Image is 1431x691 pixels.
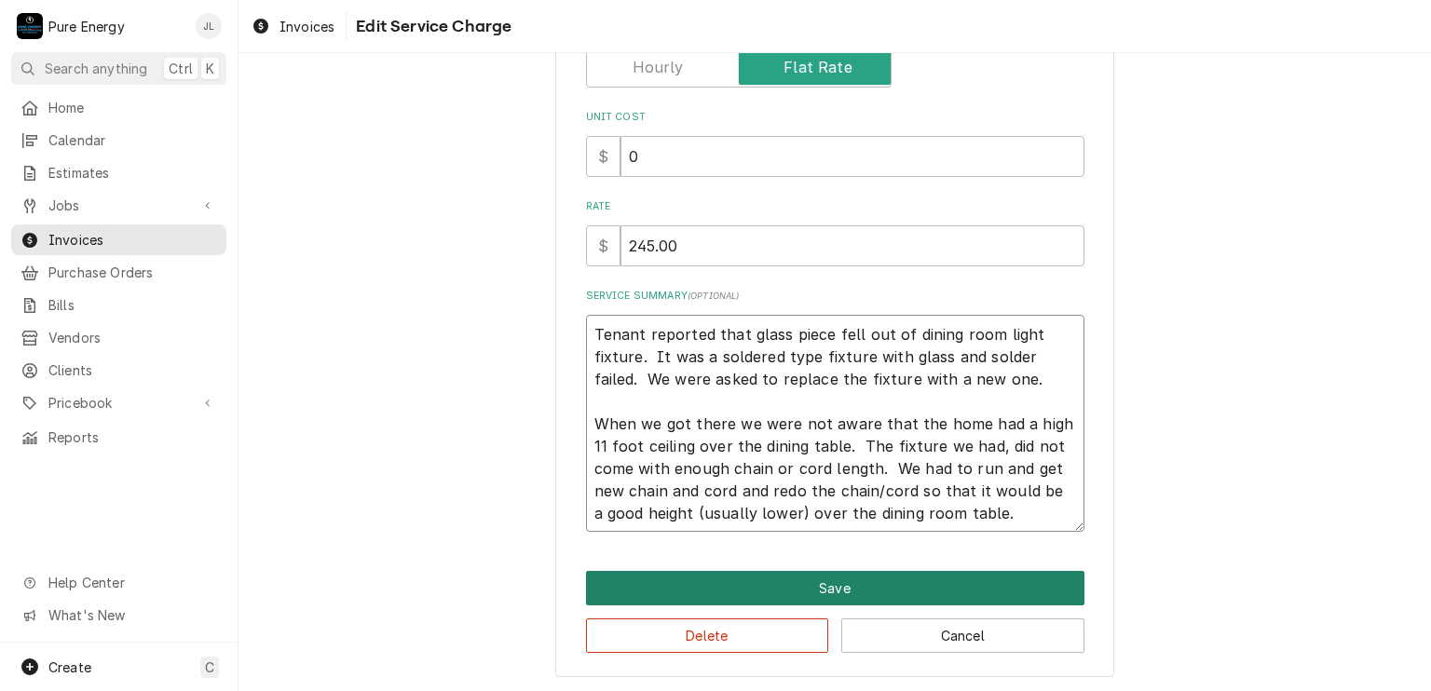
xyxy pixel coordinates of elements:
a: Invoices [11,224,226,255]
span: Calendar [48,130,217,150]
span: Search anything [45,59,147,78]
label: Service Summary [586,289,1084,304]
a: Estimates [11,157,226,188]
span: Help Center [48,573,215,592]
div: P [17,13,43,39]
div: [object Object] [586,199,1084,265]
span: What's New [48,605,215,625]
a: Bills [11,290,226,320]
span: Vendors [48,328,217,347]
span: Estimates [48,163,217,183]
div: $ [586,136,620,177]
span: K [206,59,214,78]
span: Invoices [279,17,334,36]
a: Home [11,92,226,123]
a: Reports [11,422,226,453]
span: Create [48,659,91,675]
div: Button Group [586,571,1084,653]
a: Calendar [11,125,226,156]
div: Button Group Row [586,605,1084,653]
span: Jobs [48,196,189,215]
span: Reports [48,427,217,447]
a: Invoices [244,11,342,42]
a: Go to Help Center [11,567,226,598]
span: Clients [48,360,217,380]
label: Rate [586,199,1084,214]
div: Service Summary [586,289,1084,532]
div: Pure Energy's Avatar [17,13,43,39]
div: Unit Cost [586,110,1084,176]
a: Go to What's New [11,600,226,630]
span: Edit Service Charge [350,14,511,39]
a: Purchase Orders [11,257,226,288]
button: Search anythingCtrlK [11,52,226,85]
button: Save [586,571,1084,605]
div: Button Group Row [586,571,1084,605]
button: Cancel [841,618,1084,653]
div: Unit Type [586,21,1084,88]
span: Bills [48,295,217,315]
span: Purchase Orders [48,263,217,282]
span: Ctrl [169,59,193,78]
div: Pure Energy [48,17,125,36]
button: Delete [586,618,829,653]
a: Clients [11,355,226,386]
label: Unit Cost [586,110,1084,125]
span: C [205,657,214,677]
span: Pricebook [48,393,189,413]
a: Go to Pricebook [11,387,226,418]
span: Home [48,98,217,117]
span: Invoices [48,230,217,250]
div: James Linnenkamp's Avatar [196,13,222,39]
span: ( optional ) [688,291,740,301]
div: $ [586,225,620,266]
div: JL [196,13,222,39]
a: Go to Jobs [11,190,226,221]
textarea: Tenant reported that glass piece fell out of dining room light fixture. It was a soldered type fi... [586,315,1084,533]
a: Vendors [11,322,226,353]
